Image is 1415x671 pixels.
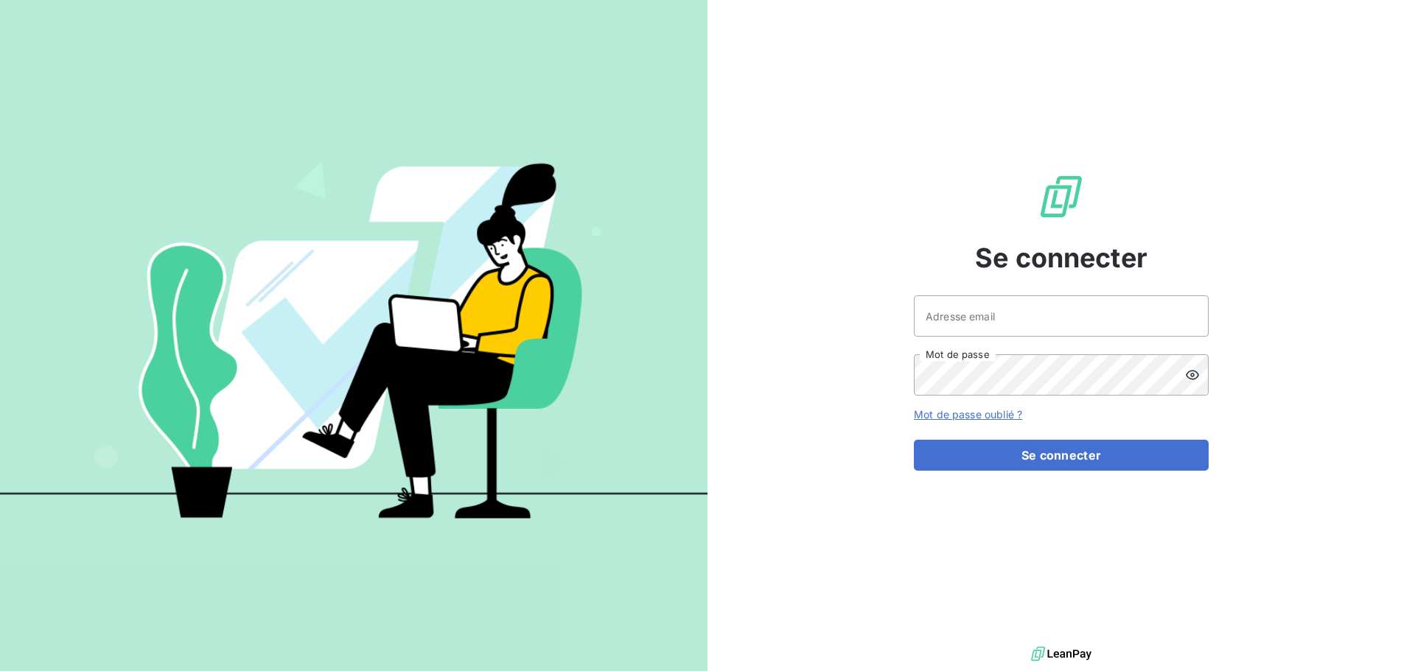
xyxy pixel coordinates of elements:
img: Logo LeanPay [1038,173,1085,220]
img: logo [1031,643,1091,665]
a: Mot de passe oublié ? [914,408,1022,421]
button: Se connecter [914,440,1209,471]
input: placeholder [914,295,1209,337]
span: Se connecter [975,238,1147,278]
